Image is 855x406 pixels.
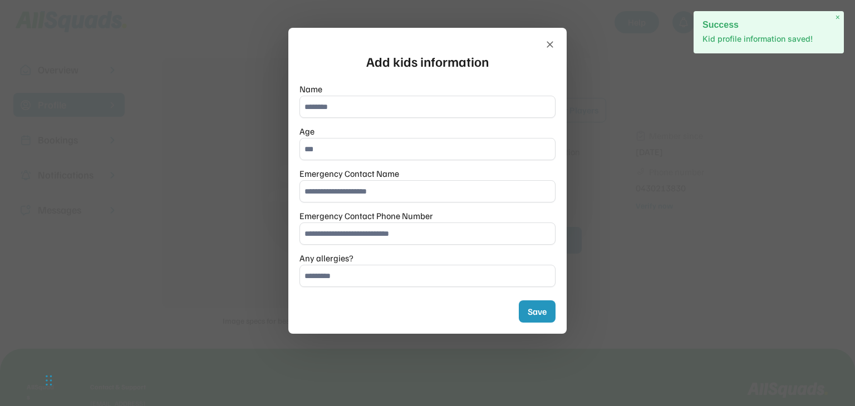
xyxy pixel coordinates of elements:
div: Any allergies? [299,251,353,265]
span: × [836,13,840,22]
div: Name [299,82,322,96]
div: Emergency Contact Name [299,167,399,180]
button: Save [519,300,556,323]
p: Kid profile information saved! [702,33,835,44]
div: Add kids information [366,51,489,71]
div: Age [299,125,315,138]
h2: Success [702,20,835,29]
div: Emergency Contact Phone Number [299,209,433,222]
